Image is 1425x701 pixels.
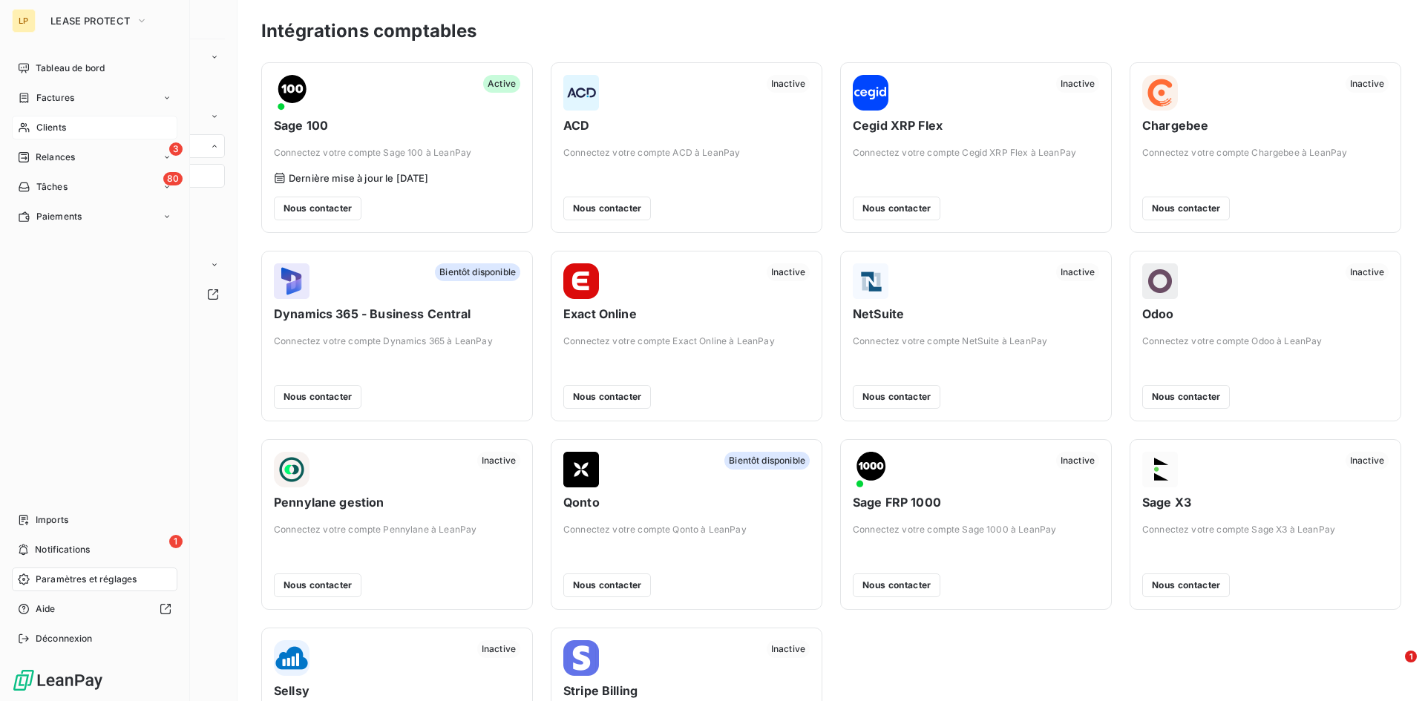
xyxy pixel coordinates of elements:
[1142,146,1389,159] span: Connectez votre compte Chargebee à LeanPay
[853,116,1099,134] span: Cegid XRP Flex
[274,385,361,409] button: Nous contacter
[1142,197,1230,220] button: Nous contacter
[36,151,75,164] span: Relances
[853,523,1099,536] span: Connectez votre compte Sage 1000 à LeanPay
[274,640,309,676] img: Sellsy logo
[1142,523,1389,536] span: Connectez votre compte Sage X3 à LeanPay
[274,335,520,348] span: Connectez votre compte Dynamics 365 à LeanPay
[274,75,309,111] img: Sage 100 logo
[853,452,888,487] img: Sage FRP 1000 logo
[274,493,520,511] span: Pennylane gestion
[274,573,361,597] button: Nous contacter
[169,535,183,548] span: 1
[1346,263,1389,281] span: Inactive
[853,493,1099,511] span: Sage FRP 1000
[169,142,183,156] span: 3
[483,75,520,93] span: Active
[261,18,476,45] h3: Intégrations comptables
[477,640,520,658] span: Inactive
[724,452,810,470] span: Bientôt disponible
[853,305,1099,323] span: NetSuite
[36,632,93,645] span: Déconnexion
[767,640,810,658] span: Inactive
[274,523,520,536] span: Connectez votre compte Pennylane à LeanPay
[36,573,137,586] span: Paramètres et réglages
[1142,263,1178,299] img: Odoo logo
[274,197,361,220] button: Nous contacter
[1346,75,1389,93] span: Inactive
[274,682,520,700] span: Sellsy
[563,573,651,597] button: Nous contacter
[767,75,810,93] span: Inactive
[477,452,520,470] span: Inactive
[1056,263,1099,281] span: Inactive
[563,263,599,299] img: Exact Online logo
[12,9,36,33] div: LP
[853,75,888,111] img: Cegid XRP Flex logo
[274,452,309,487] img: Pennylane gestion logo
[1056,75,1099,93] span: Inactive
[36,602,56,616] span: Aide
[563,146,810,159] span: Connectez votre compte ACD à LeanPay
[853,335,1099,348] span: Connectez votre compte NetSuite à LeanPay
[1405,651,1417,662] span: 1
[853,263,888,299] img: NetSuite logo
[1142,75,1178,111] img: Chargebee logo
[274,263,309,299] img: Dynamics 365 - Business Central logo
[1346,452,1389,470] span: Inactive
[563,305,810,323] span: Exact Online
[36,180,68,194] span: Tâches
[12,668,104,692] img: Logo LeanPay
[35,543,90,556] span: Notifications
[274,305,520,323] span: Dynamics 365 - Business Central
[1142,335,1389,348] span: Connectez votre compte Odoo à LeanPay
[1142,573,1230,597] button: Nous contacter
[36,121,66,134] span: Clients
[36,210,82,223] span: Paiements
[563,452,599,487] img: Qonto logo
[50,15,130,27] span: LEASE PROTECT
[274,116,520,134] span: Sage 100
[563,682,810,700] span: Stripe Billing
[36,91,74,105] span: Factures
[435,263,520,281] span: Bientôt disponible
[1142,452,1178,487] img: Sage X3 logo
[289,172,429,184] span: Dernière mise à jour le [DATE]
[1056,452,1099,470] span: Inactive
[853,573,940,597] button: Nous contacter
[563,385,651,409] button: Nous contacter
[563,75,599,111] img: ACD logo
[767,263,810,281] span: Inactive
[563,197,651,220] button: Nous contacter
[1142,493,1389,511] span: Sage X3
[36,62,105,75] span: Tableau de bord
[12,597,177,621] a: Aide
[163,172,183,185] span: 80
[36,513,68,527] span: Imports
[1142,116,1389,134] span: Chargebee
[563,335,810,348] span: Connectez votre compte Exact Online à LeanPay
[1375,651,1410,686] iframe: Intercom live chat
[853,197,940,220] button: Nous contacter
[563,493,810,511] span: Qonto
[853,146,1099,159] span: Connectez votre compte Cegid XRP Flex à LeanPay
[1142,385,1230,409] button: Nous contacter
[853,385,940,409] button: Nous contacter
[1142,305,1389,323] span: Odoo
[563,523,810,536] span: Connectez votre compte Qonto à LeanPay
[274,146,520,159] span: Connectez votre compte Sage 100 à LeanPay
[563,116,810,134] span: ACD
[563,640,599,676] img: Stripe Billing logo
